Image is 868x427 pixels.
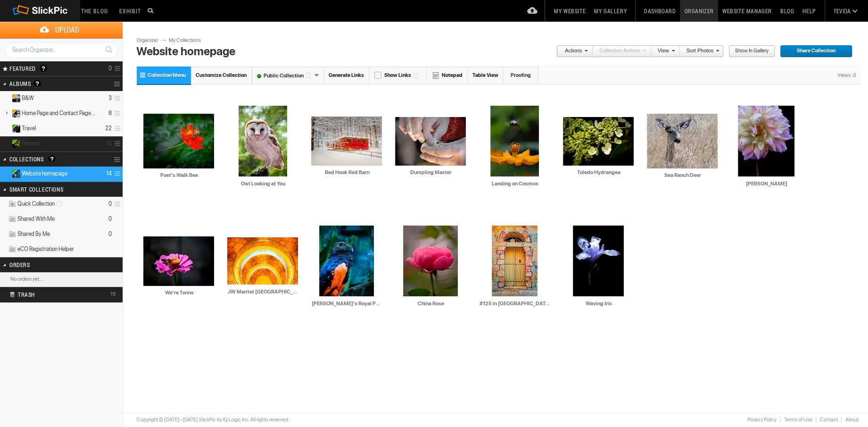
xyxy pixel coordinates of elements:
ins: Unlisted Album [8,109,21,117]
img: Panicle_Hydrangea.psd_%281_of_1%29.webp [563,117,634,166]
img: ico_album_quick.png [8,200,17,208]
img: We_re_Twins.webp [143,236,214,286]
span: Flowers [22,140,40,147]
input: Search Organizer... [5,42,118,58]
div: Views: 0 [833,67,861,84]
input: JW Marriot Dubai [227,287,299,296]
a: Table View [468,67,504,84]
span: FEATURED [7,65,36,72]
h2: Orders [9,258,89,272]
a: Collection Options [114,153,123,166]
h2: Smart Collections [9,182,89,196]
a: Proofing [504,67,538,84]
img: Owl_Looking_at_You.webp [239,106,287,176]
a: About [841,417,859,423]
a: Show in Gallery [728,45,775,58]
span: Shared With Me [17,215,55,223]
h2: Collections [9,152,89,166]
img: Poet_s_Walk_Bee_%281_of_1%29-3.webp [143,114,214,168]
input: Pesquet's Royal Parrot [311,299,383,308]
a: View [651,45,675,58]
span: Website homepage [22,170,67,177]
a: Show Links [369,67,427,84]
input: #125 in Jerusalem [479,299,551,308]
h2: Albums [9,76,89,91]
img: ico_album_coll.png [8,215,17,223]
img: Landing_on_Cosmos.webp [490,106,539,176]
a: Expand [1,125,10,132]
img: Pesquet_s_Royal_Parrot.webp [319,226,374,296]
a: Privacy Policy [743,417,780,423]
img: Shy_Dahlia.webp [738,106,794,176]
a: Terms of Use [780,417,816,423]
input: Red Hook Red Barn [311,168,383,177]
span: Upload [11,22,123,38]
ins: Public Album [8,125,21,133]
ins: Public Album [8,140,21,148]
a: Contact [816,417,841,423]
img: JW_Marriot_Dubai.webp [227,237,298,285]
font: Public Collection [252,73,314,79]
span: Collection Menu [148,72,186,78]
img: Dumpling_Master.webp [395,117,466,166]
input: Dumpling Master [395,168,467,176]
img: Sea_Ranch_Deer.webp [647,114,718,168]
a: Expand [1,140,10,147]
a: My Collections [166,37,210,44]
input: Landing on Cosmos [479,179,551,188]
span: Shared By Me [17,230,50,238]
a: Expand [1,94,10,101]
a: Search [100,42,117,58]
b: No orders yet... [10,276,43,282]
h2: Trash [9,287,97,301]
a: Collapse [1,170,10,177]
span: Home Page and Contact Page Photos [22,109,95,117]
input: We're Twins [143,288,215,297]
img: China_Rose.webp [403,226,458,296]
span: Show in Gallery [728,45,769,58]
span: Quick Collection [17,200,65,208]
img: _125_in_Jerusalem.webp [492,226,537,296]
ins: Public Collection [8,170,21,178]
input: Waving Iris [563,299,635,308]
input: Poet's Walk Bee [143,171,215,180]
img: Waving_Iris.webp [573,226,624,296]
span: B&W [22,94,34,102]
span: Share Collection [780,45,846,58]
a: Actions [556,45,587,58]
span: Customize Collection [196,72,247,78]
a: Collection Actions [593,45,646,58]
img: Red_Hook_Red_Barn.webp [311,117,382,166]
div: Copyright © [DATE]–[DATE] SlickPic by IQ Logic Inc. All rights reserved. [137,416,289,424]
input: Shy Dahlia [731,179,802,188]
input: Search photos on SlickPic... [146,5,157,16]
a: Generate Links [324,67,369,84]
a: Sort Photos [680,45,719,58]
img: ico_album_coll.png [8,230,17,238]
a: Notepad [427,67,468,84]
input: China Rose [395,299,467,308]
input: Sea Ranch Deer [647,171,719,180]
span: Travel [22,125,36,132]
input: Toledo Hydrangea [563,168,635,176]
ins: Unlisted Album [8,94,21,102]
span: eCO Registration Helper [17,245,74,253]
input: Owl Looking at You [227,179,299,188]
img: ico_album_coll.png [8,245,17,253]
